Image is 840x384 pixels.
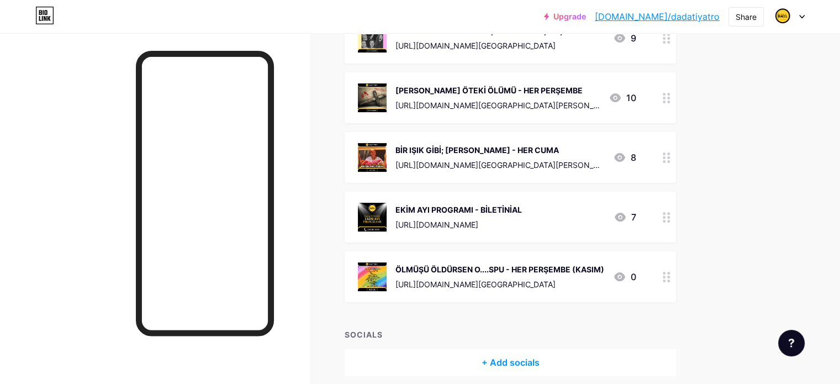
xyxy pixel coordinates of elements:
[358,203,387,232] img: EKİM AYI PROGRAMI - BİLETİNİAL
[613,270,636,283] div: 0
[395,204,522,215] div: EKİM AYI PROGRAMI - BİLETİNİAL
[345,329,676,340] div: SOCIALS
[358,83,387,112] img: JEANNE D'ARC'IN ÖTEKİ ÖLÜMÜ - HER PERŞEMBE
[395,264,604,275] div: ÖLMÜŞÜ ÖLDÜRSEN O....SPU - HER PERŞEMBE (KASIM)
[613,31,636,45] div: 9
[395,85,600,96] div: [PERSON_NAME] ÖTEKİ ÖLÜMÜ - HER PERŞEMBE
[544,12,586,21] a: Upgrade
[609,91,636,104] div: 10
[358,24,387,52] img: DADALI KADINLAR DOĞAÇLIYOR - HER ÇARŞAMBA
[772,6,793,27] img: dadatiyatro
[614,211,636,224] div: 7
[395,40,587,51] div: [URL][DOMAIN_NAME][GEOGRAPHIC_DATA]
[358,143,387,172] img: BİR IŞIK GİBİ; TÜRKAN - HER CUMA
[358,262,387,291] img: ÖLMÜŞÜ ÖLDÜRSEN O....SPU - HER PERŞEMBE (KASIM)
[613,151,636,164] div: 8
[395,144,604,156] div: BİR IŞIK GİBİ; [PERSON_NAME] - HER CUMA
[595,10,720,23] a: [DOMAIN_NAME]/dadatiyatro
[736,11,757,23] div: Share
[395,159,604,171] div: [URL][DOMAIN_NAME][GEOGRAPHIC_DATA][PERSON_NAME]
[395,278,604,290] div: [URL][DOMAIN_NAME][GEOGRAPHIC_DATA]
[395,99,600,111] div: [URL][DOMAIN_NAME][GEOGRAPHIC_DATA][PERSON_NAME]
[395,219,522,230] div: [URL][DOMAIN_NAME]
[345,349,676,376] div: + Add socials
